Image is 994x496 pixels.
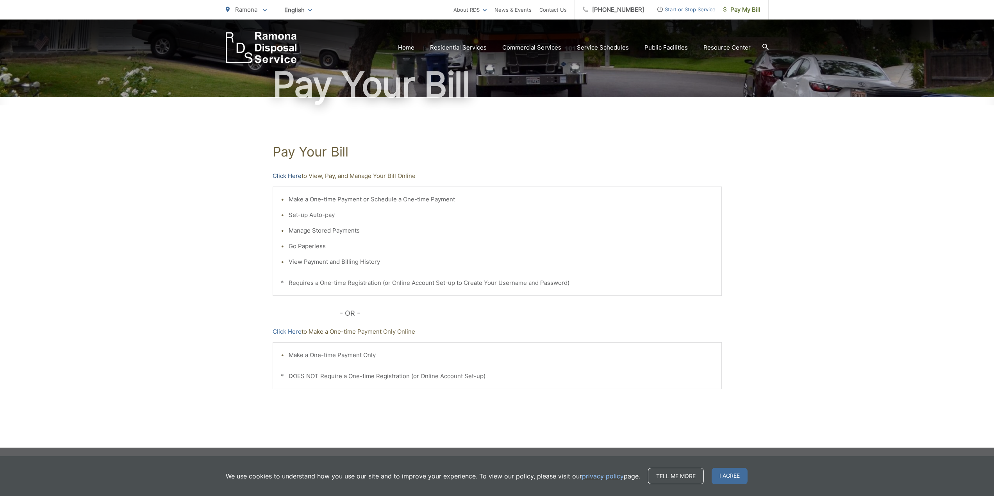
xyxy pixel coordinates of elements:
[539,5,567,14] a: Contact Us
[648,468,704,484] a: Tell me more
[226,65,769,104] h1: Pay Your Bill
[582,471,624,481] a: privacy policy
[289,195,714,204] li: Make a One-time Payment or Schedule a One-time Payment
[577,43,629,52] a: Service Schedules
[289,350,714,360] li: Make a One-time Payment Only
[289,257,714,267] li: View Payment and Billing History
[273,171,302,181] a: Click Here
[226,471,640,481] p: We use cookies to understand how you use our site and to improve your experience. To view our pol...
[273,327,302,336] a: Click Here
[398,43,414,52] a: Home
[289,242,714,251] li: Go Paperless
[712,468,748,484] span: I agree
[281,278,714,288] p: * Requires a One-time Registration (or Online Account Set-up to Create Your Username and Password)
[340,308,722,319] p: - OR -
[453,5,487,14] a: About RDS
[502,43,561,52] a: Commercial Services
[644,43,688,52] a: Public Facilities
[273,171,722,181] p: to View, Pay, and Manage Your Bill Online
[235,6,257,13] span: Ramona
[278,3,318,17] span: English
[289,226,714,235] li: Manage Stored Payments
[273,144,722,160] h1: Pay Your Bill
[494,5,532,14] a: News & Events
[281,372,714,381] p: * DOES NOT Require a One-time Registration (or Online Account Set-up)
[273,327,722,336] p: to Make a One-time Payment Only Online
[703,43,751,52] a: Resource Center
[226,32,297,63] a: EDCD logo. Return to the homepage.
[289,210,714,220] li: Set-up Auto-pay
[723,5,760,14] span: Pay My Bill
[430,43,487,52] a: Residential Services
